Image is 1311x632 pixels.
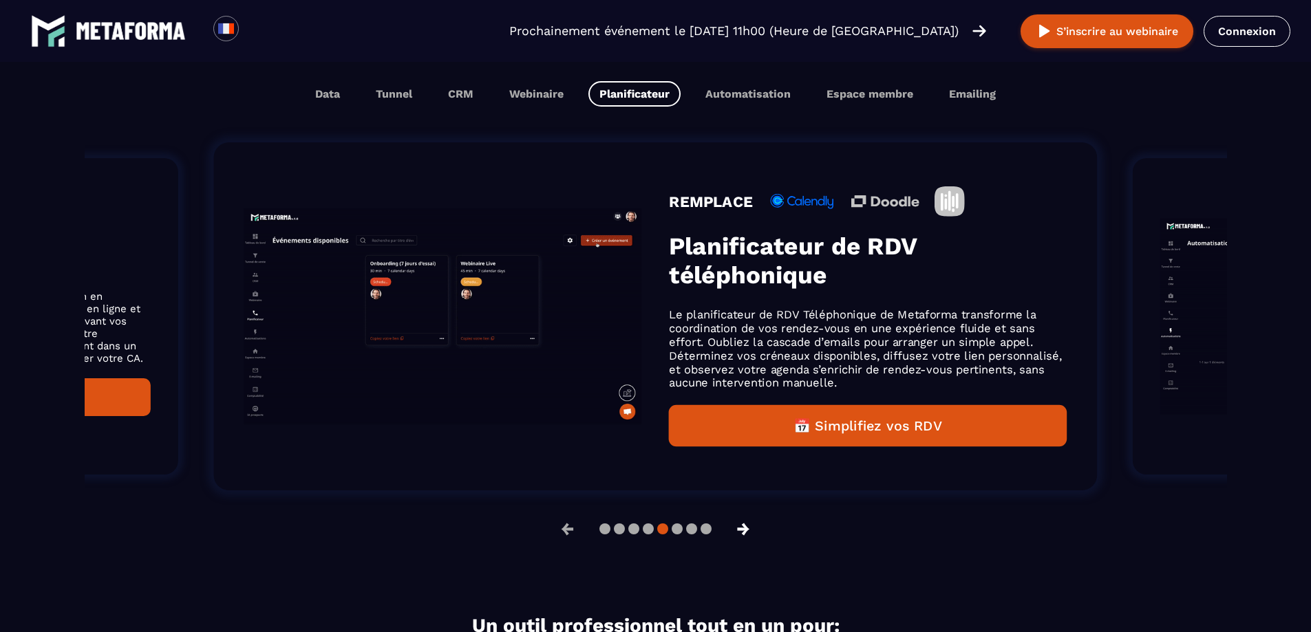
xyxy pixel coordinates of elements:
button: → [725,512,761,545]
img: icon [768,194,836,209]
p: Le planificateur de RDV Téléphonique de Metaforma transforme la coordination de vos rendez-vous e... [669,308,1067,390]
button: Emailing [938,81,1007,107]
button: Planificateur [588,81,681,107]
h3: Planificateur de RDV téléphonique [669,232,1067,290]
button: Automatisation [694,81,802,107]
button: Webinaire [498,81,575,107]
img: logo [76,22,186,40]
button: Tunnel [365,81,423,107]
img: arrow-right [972,23,986,39]
img: icon [851,195,919,208]
img: play [1036,23,1053,40]
button: Espace membre [816,81,924,107]
button: CRM [437,81,484,107]
img: fr [217,20,235,37]
img: logo [31,14,65,48]
button: S’inscrire au webinaire [1021,14,1193,48]
button: ← [550,512,586,545]
h4: REMPLACE [669,193,753,210]
button: 📅 Simplifiez vos RDV [669,405,1067,447]
a: Connexion [1204,16,1290,47]
p: Prochainement événement le [DATE] 11h00 (Heure de [GEOGRAPHIC_DATA]) [509,21,959,41]
img: icon [935,186,965,217]
img: gif [244,208,642,424]
div: Search for option [239,16,273,46]
input: Search for option [251,23,261,39]
button: Data [304,81,351,107]
section: Gallery [85,120,1227,512]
